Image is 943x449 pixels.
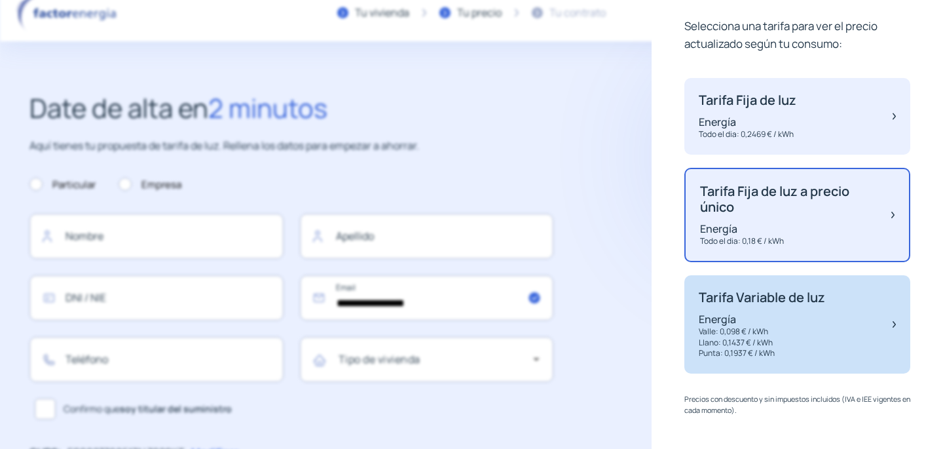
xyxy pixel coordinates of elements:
p: Tarifa Fija de luz a precio único [700,184,878,215]
p: Valle: 0,098 € / kWh [699,326,825,338]
div: Tu vivienda [355,5,409,22]
p: Tarifa Variable de luz [699,290,825,305]
mat-label: Tipo de vivienda [339,352,420,366]
b: soy titular del suministro [120,402,232,415]
p: Aquí tienes tu propuesta de tarifa de luz. Rellena los datos para empezar a ahorrar. [29,138,553,155]
div: Tu precio [457,5,502,22]
p: Precios con descuento y sin impuestos incluidos (IVA e IEE vigentes en cada momento). [684,393,910,416]
label: Particular [29,177,96,193]
p: Selecciona una tarifa para ver el precio actualizado según tu consumo: [684,17,910,52]
span: 2 minutos [208,90,327,126]
p: Punta: 0,1937 € / kWh [699,348,825,359]
p: Energía [699,312,825,326]
p: Todo el dia: 0,18 € / kWh [700,236,878,247]
div: Tu contrato [549,5,606,22]
label: Empresa [119,177,181,193]
p: Energía [700,222,878,236]
h2: Date de alta en [29,87,553,129]
span: Confirmo que [64,402,232,416]
p: Tarifa Fija de luz [699,92,796,108]
p: Energía [699,115,796,129]
p: Todo el dia: 0,2469 € / kWh [699,129,796,140]
p: Llano: 0,1437 € / kWh [699,338,825,349]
